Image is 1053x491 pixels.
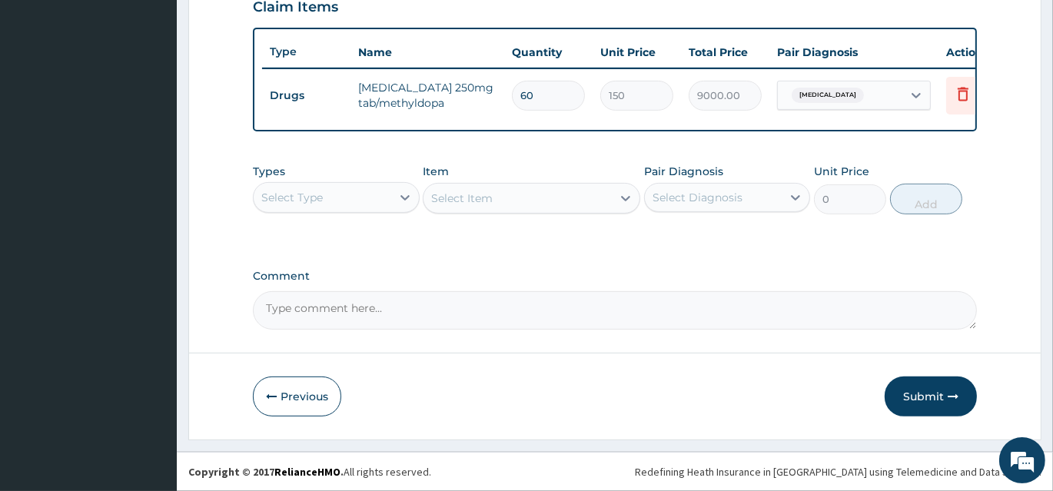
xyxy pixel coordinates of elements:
[644,164,723,179] label: Pair Diagnosis
[769,37,938,68] th: Pair Diagnosis
[504,37,593,68] th: Quantity
[890,184,962,214] button: Add
[274,465,340,479] a: RelianceHMO
[681,37,769,68] th: Total Price
[423,164,449,179] label: Item
[177,452,1053,491] footer: All rights reserved.
[261,190,323,205] div: Select Type
[8,327,293,381] textarea: Type your message and hit 'Enter'
[814,164,869,179] label: Unit Price
[938,37,1015,68] th: Actions
[253,270,977,283] label: Comment
[253,165,285,178] label: Types
[792,88,864,103] span: [MEDICAL_DATA]
[593,37,681,68] th: Unit Price
[885,377,977,416] button: Submit
[188,465,344,479] strong: Copyright © 2017 .
[80,86,258,106] div: Chat with us now
[350,72,504,118] td: [MEDICAL_DATA] 250mg tab/methyldopa
[635,464,1041,479] div: Redefining Heath Insurance in [GEOGRAPHIC_DATA] using Telemedicine and Data Science!
[253,377,341,416] button: Previous
[28,77,62,115] img: d_794563401_company_1708531726252_794563401
[262,81,350,110] td: Drugs
[89,148,212,303] span: We're online!
[653,190,742,205] div: Select Diagnosis
[262,38,350,66] th: Type
[252,8,289,45] div: Minimize live chat window
[350,37,504,68] th: Name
